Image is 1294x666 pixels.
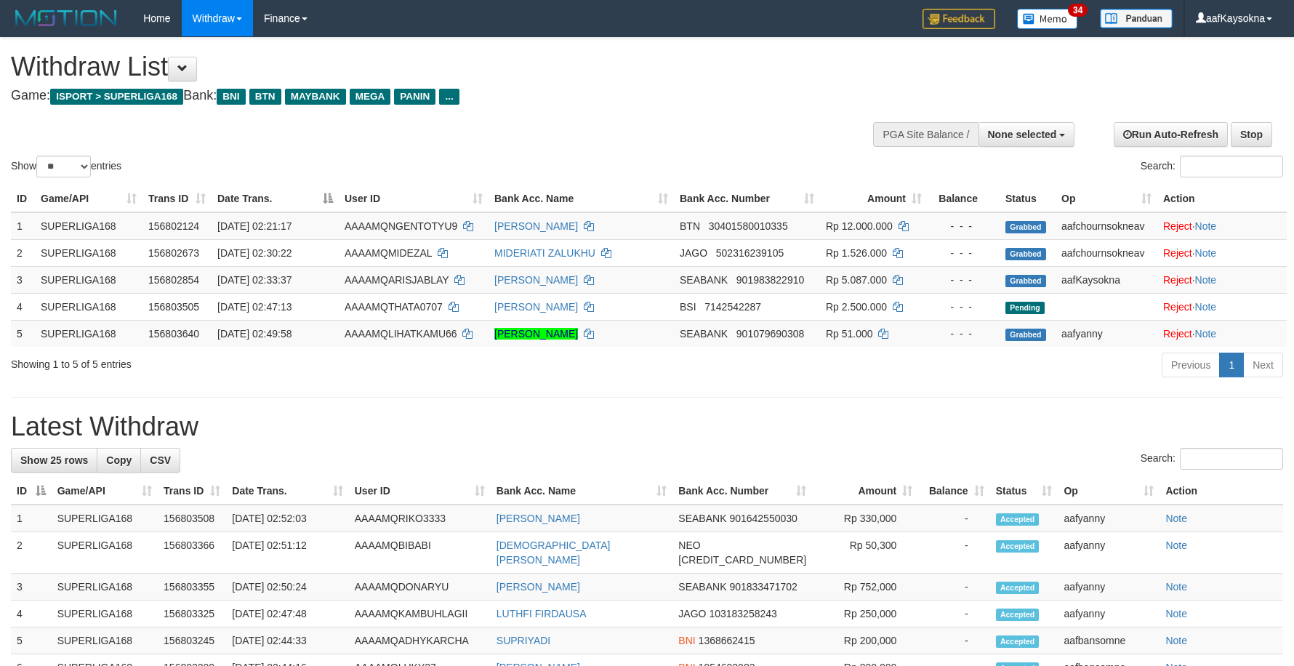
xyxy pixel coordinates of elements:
span: Grabbed [1005,221,1046,233]
span: Copy 502316239105 to clipboard [716,247,784,259]
td: AAAAMQADHYKARCHA [349,627,491,654]
span: [DATE] 02:49:58 [217,328,292,340]
a: [PERSON_NAME] [497,581,580,593]
td: 3 [11,574,52,601]
span: AAAAMQMIDEZAL [345,247,432,259]
td: 156803355 [158,574,226,601]
span: Accepted [996,540,1040,553]
a: CSV [140,448,180,473]
th: Op: activate to sort column ascending [1058,478,1160,505]
td: 156803245 [158,627,226,654]
span: BTN [680,220,700,232]
a: Note [1165,539,1187,551]
span: MAYBANK [285,89,346,105]
td: aafyanny [1058,574,1160,601]
a: Note [1195,220,1217,232]
a: MIDERIATI ZALUKHU [494,247,595,259]
td: SUPERLIGA168 [35,212,142,240]
td: SUPERLIGA168 [52,627,158,654]
td: · [1157,293,1287,320]
th: Action [1160,478,1283,505]
td: Rp 752,000 [812,574,918,601]
div: - - - [933,326,994,341]
span: Grabbed [1005,329,1046,341]
span: Copy 103183258243 to clipboard [709,608,776,619]
span: PANIN [394,89,435,105]
td: 156803508 [158,505,226,532]
th: ID [11,185,35,212]
th: User ID: activate to sort column ascending [339,185,489,212]
th: Bank Acc. Name: activate to sort column ascending [491,478,673,505]
td: [DATE] 02:52:03 [226,505,348,532]
span: 156802854 [148,274,199,286]
span: Rp 1.526.000 [826,247,887,259]
th: Balance: activate to sort column ascending [918,478,989,505]
a: Previous [1162,353,1220,377]
td: · [1157,212,1287,240]
img: Button%20Memo.svg [1017,9,1078,29]
a: Note [1165,635,1187,646]
a: Reject [1163,220,1192,232]
th: Status: activate to sort column ascending [990,478,1058,505]
span: JAGO [678,608,706,619]
th: Date Trans.: activate to sort column descending [212,185,339,212]
td: 4 [11,293,35,320]
td: 2 [11,532,52,574]
td: SUPERLIGA168 [52,601,158,627]
a: Note [1165,608,1187,619]
td: aafyanny [1058,532,1160,574]
th: Bank Acc. Number: activate to sort column ascending [674,185,820,212]
span: AAAAMQTHATA0707 [345,301,443,313]
a: Note [1195,328,1217,340]
span: BNI [217,89,245,105]
a: SUPRIYADI [497,635,550,646]
td: SUPERLIGA168 [52,574,158,601]
th: ID: activate to sort column descending [11,478,52,505]
td: aafchournsokneav [1056,239,1157,266]
span: Accepted [996,513,1040,526]
span: AAAAMQNGENTOTYU9 [345,220,457,232]
a: Note [1195,274,1217,286]
span: [DATE] 02:33:37 [217,274,292,286]
button: None selected [978,122,1075,147]
div: Showing 1 to 5 of 5 entries [11,351,529,372]
span: [DATE] 02:30:22 [217,247,292,259]
span: Pending [1005,302,1045,314]
div: - - - [933,246,994,260]
a: Run Auto-Refresh [1114,122,1228,147]
input: Search: [1180,448,1283,470]
td: 5 [11,627,52,654]
span: Copy 901983822910 to clipboard [736,274,804,286]
div: PGA Site Balance / [873,122,978,147]
span: NEO [678,539,700,551]
span: Copy 901642550030 to clipboard [729,513,797,524]
th: Trans ID: activate to sort column ascending [158,478,226,505]
td: 5 [11,320,35,347]
span: 156802673 [148,247,199,259]
th: Game/API: activate to sort column ascending [52,478,158,505]
td: aafKaysokna [1056,266,1157,293]
span: Copy 901833471702 to clipboard [729,581,797,593]
div: - - - [933,219,994,233]
span: SEABANK [678,513,726,524]
a: [PERSON_NAME] [494,301,578,313]
label: Show entries [11,156,121,177]
td: - [918,532,989,574]
span: AAAAMQARISJABLAY [345,274,449,286]
td: 3 [11,266,35,293]
td: Rp 50,300 [812,532,918,574]
td: SUPERLIGA168 [52,532,158,574]
span: Rp 2.500.000 [826,301,887,313]
a: Show 25 rows [11,448,97,473]
th: User ID: activate to sort column ascending [349,478,491,505]
a: Copy [97,448,141,473]
td: Rp 330,000 [812,505,918,532]
td: SUPERLIGA168 [35,320,142,347]
span: Accepted [996,582,1040,594]
span: ... [439,89,459,105]
span: None selected [988,129,1057,140]
span: 34 [1068,4,1088,17]
select: Showentries [36,156,91,177]
span: BSI [680,301,696,313]
td: Rp 200,000 [812,627,918,654]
